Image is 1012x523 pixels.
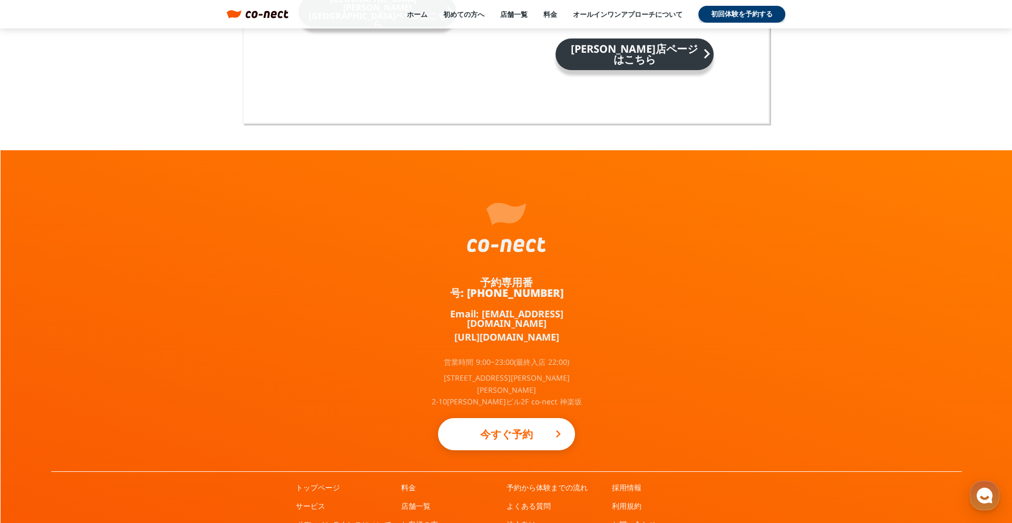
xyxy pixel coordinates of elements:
i: keyboard_arrow_right [700,45,714,63]
a: 予約から体験までの流れ [507,482,588,493]
a: 店舗一覧 [401,501,431,511]
a: 料金 [401,482,416,493]
a: [URL][DOMAIN_NAME] [454,332,559,342]
i: keyboard_arrow_right [552,428,565,440]
a: 今すぐ予約keyboard_arrow_right [438,418,575,450]
a: トップページ [296,482,340,493]
a: 利用規約 [612,501,641,511]
a: 初めての方へ [443,9,484,19]
a: ホーム [407,9,427,19]
p: 今すぐ予約 [459,423,554,446]
a: 予約専用番号: [PHONE_NUMBER] [427,277,586,298]
a: チャット [70,334,136,361]
a: 初回体験を予約する [698,6,785,23]
a: よくある質問 [507,501,551,511]
a: 料金 [543,9,557,19]
a: ホーム [3,334,70,361]
a: サービス [296,501,325,511]
span: チャット [90,351,115,359]
a: オールインワンアプローチについて [573,9,683,19]
p: [PERSON_NAME]店ページはこちら [566,44,703,65]
a: Email: [EMAIL_ADDRESS][DOMAIN_NAME] [427,309,586,328]
a: [PERSON_NAME]店ページはこちらkeyboard_arrow_right [556,38,714,70]
span: 設定 [163,350,176,359]
a: 店舗一覧 [500,9,528,19]
span: ホーム [27,350,46,359]
a: 設定 [136,334,202,361]
a: 採用情報 [612,482,641,493]
p: 営業時間 9:00~23:00(最終入店 22:00) [444,359,569,366]
p: [STREET_ADDRESS][PERSON_NAME][PERSON_NAME] 2-10[PERSON_NAME]ビル2F co-nect 神楽坂 [427,372,586,408]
